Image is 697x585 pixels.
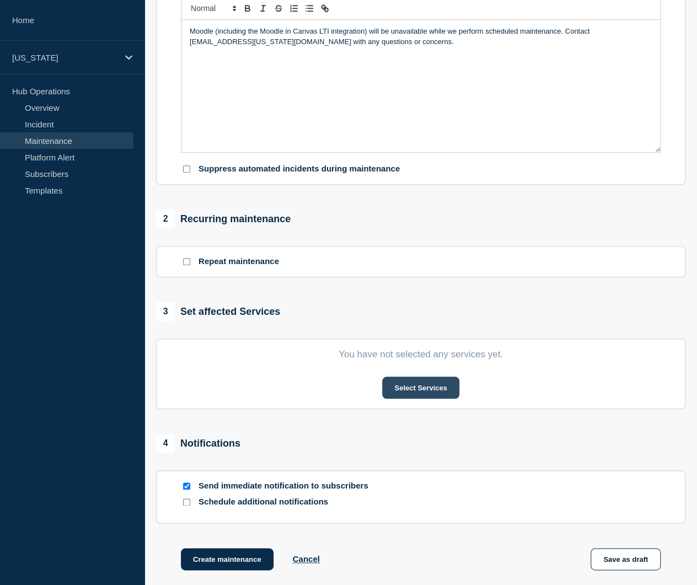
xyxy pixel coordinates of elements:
p: Moodle (including the Moodle in Canvas LTI integration) will be unavailable while we perform sche... [190,26,652,47]
input: Suppress automated incidents during maintenance [183,165,190,173]
div: Notifications [156,434,240,453]
p: Schedule additional notifications [199,497,375,507]
button: Toggle ordered list [286,2,302,15]
div: Message [181,20,660,152]
span: 2 [156,210,175,228]
p: Send immediate notification to subscribers [199,481,375,491]
button: Toggle link [317,2,333,15]
span: 4 [156,434,175,453]
span: Font size [186,2,240,15]
button: Create maintenance [181,548,274,570]
span: 3 [156,302,175,321]
button: Toggle bulleted list [302,2,317,15]
input: Repeat maintenance [183,258,190,265]
p: Repeat maintenance [199,256,279,267]
p: You have not selected any services yet. [181,349,661,360]
div: Recurring maintenance [156,210,291,228]
div: Set affected Services [156,302,280,321]
input: Send immediate notification to subscribers [183,482,190,490]
button: Toggle strikethrough text [271,2,286,15]
button: Select Services [382,377,459,399]
button: Cancel [293,554,320,563]
input: Schedule additional notifications [183,498,190,506]
p: [US_STATE] [12,53,118,62]
button: Toggle bold text [240,2,255,15]
button: Save as draft [591,548,661,570]
button: Toggle italic text [255,2,271,15]
p: Suppress automated incidents during maintenance [199,164,400,174]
